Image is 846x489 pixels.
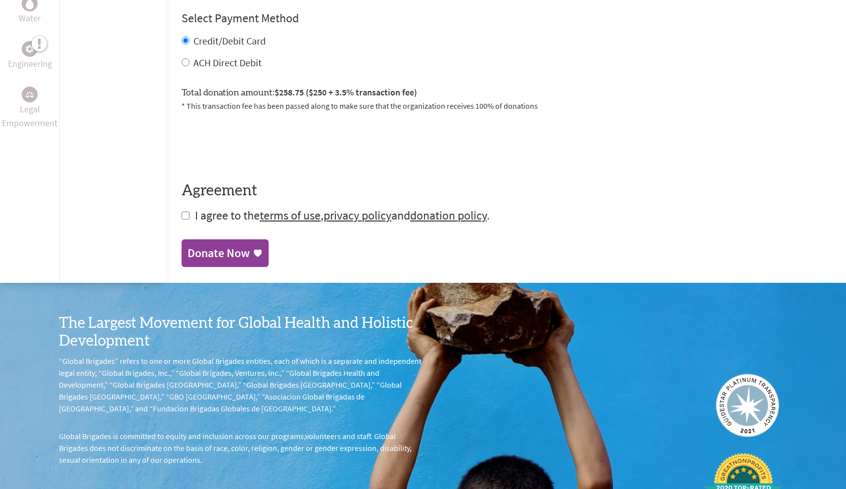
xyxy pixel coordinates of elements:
[182,10,830,26] h4: Select Payment Method
[26,91,34,97] img: Legal Empowerment
[22,87,38,102] div: Legal Empowerment
[8,57,52,71] p: Engineering
[195,208,490,223] span: I agree to the , and .
[182,182,830,200] h4: Agreement
[182,124,332,162] iframe: reCAPTCHA
[59,430,423,466] p: Global Brigades is committed to equity and inclusion across our programs,volunteers and staff. Gl...
[182,86,417,100] label: Total donation amount:
[260,208,321,223] a: terms of use
[182,239,269,267] a: Donate Now
[2,102,57,130] p: Legal Empowerment
[716,374,779,437] img: Guidestar 2019
[19,11,41,25] p: Water
[26,44,34,52] img: Engineering
[324,208,391,223] a: privacy policy
[193,56,262,69] label: ACH Direct Debit
[59,314,423,350] h3: The Largest Movement for Global Health and Holistic Development
[410,208,487,223] a: donation policy
[188,245,250,261] div: Donate Now
[8,41,52,71] a: EngineeringEngineering
[182,100,830,112] p: * This transaction fee has been passed along to make sure that the organization receives 100% of ...
[275,87,417,98] span: $258.75 ($250 + 3.5% transaction fee)
[2,87,57,130] a: Legal EmpowermentLegal Empowerment
[193,35,266,47] label: Credit/Debit Card
[59,355,423,414] p: “Global Brigades” refers to one or more Global Brigades entities, each of which is a separate and...
[22,41,38,57] div: Engineering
